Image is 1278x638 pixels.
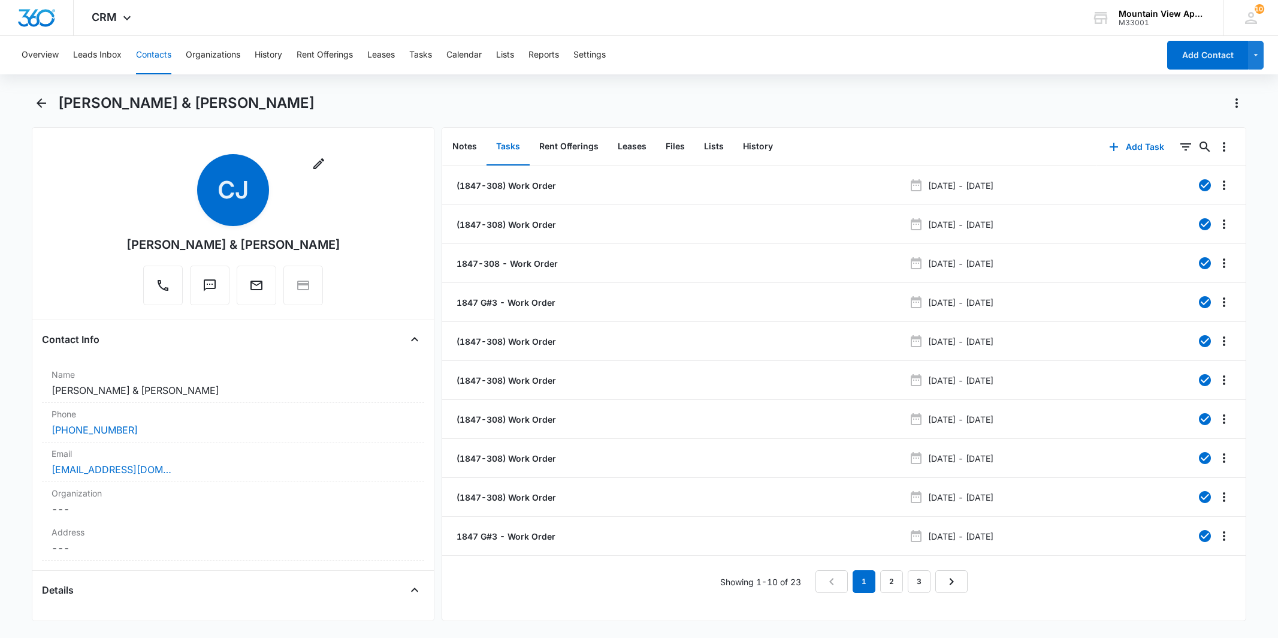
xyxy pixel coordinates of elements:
[815,570,968,593] nav: Pagination
[126,236,340,254] div: [PERSON_NAME] & [PERSON_NAME]
[1214,332,1234,351] button: Overflow Menu
[22,36,59,74] button: Overview
[42,521,424,561] div: Address---
[52,487,414,499] label: Organization
[935,570,968,593] a: Next Page
[694,128,733,165] button: Lists
[1214,254,1234,273] button: Overflow Menu
[487,128,530,165] button: Tasks
[1214,526,1234,546] button: Overflow Menu
[454,452,556,465] a: (1847-308) Work Order
[720,576,801,588] p: Showing 1-10 of 23
[52,423,138,437] a: [PHONE_NUMBER]
[143,266,183,305] button: Call
[454,530,555,543] a: 1847 G#3 - Work Order
[1214,176,1234,195] button: Overflow Menu
[1214,137,1234,157] button: Overflow Menu
[853,570,875,593] em: 1
[1195,137,1214,157] button: Search...
[190,284,229,294] a: Text
[530,128,608,165] button: Rent Offerings
[1214,449,1234,468] button: Overflow Menu
[42,583,74,597] h4: Details
[1097,133,1176,161] button: Add Task
[42,482,424,521] div: Organization---
[1255,4,1264,14] span: 107
[446,36,482,74] button: Calendar
[608,128,656,165] button: Leases
[52,502,414,516] dd: ---
[928,179,993,192] p: [DATE] - [DATE]
[186,36,240,74] button: Organizations
[573,36,606,74] button: Settings
[454,413,556,426] a: (1847-308) Work Order
[136,36,171,74] button: Contacts
[454,296,555,309] a: 1847 G#3 - Work Order
[1214,410,1234,429] button: Overflow Menu
[405,330,424,349] button: Close
[454,491,556,504] a: (1847-308) Work Order
[92,11,117,23] span: CRM
[496,36,514,74] button: Lists
[454,218,556,231] a: (1847-308) Work Order
[880,570,903,593] a: Page 2
[656,128,694,165] button: Files
[928,413,993,426] p: [DATE] - [DATE]
[32,94,50,113] button: Back
[908,570,930,593] a: Page 3
[928,218,993,231] p: [DATE] - [DATE]
[1255,4,1264,14] div: notifications count
[197,154,269,226] span: CJ
[928,491,993,504] p: [DATE] - [DATE]
[255,36,282,74] button: History
[1176,137,1195,157] button: Filters
[52,447,414,460] label: Email
[1214,371,1234,390] button: Overflow Menu
[733,128,782,165] button: History
[42,363,424,403] div: Name[PERSON_NAME] & [PERSON_NAME]
[42,403,424,443] div: Phone[PHONE_NUMBER]
[528,36,559,74] button: Reports
[1119,19,1206,27] div: account id
[928,530,993,543] p: [DATE] - [DATE]
[52,383,414,398] dd: [PERSON_NAME] & [PERSON_NAME]
[73,36,122,74] button: Leads Inbox
[1214,293,1234,312] button: Overflow Menu
[58,94,315,112] h1: [PERSON_NAME] & [PERSON_NAME]
[367,36,395,74] button: Leases
[143,284,183,294] a: Call
[52,541,414,555] dd: ---
[42,332,99,347] h4: Contact Info
[1119,9,1206,19] div: account name
[52,526,414,538] label: Address
[42,443,424,482] div: Email[EMAIL_ADDRESS][DOMAIN_NAME]
[297,36,353,74] button: Rent Offerings
[190,266,229,305] button: Text
[454,179,556,192] a: (1847-308) Work Order
[237,266,276,305] button: Email
[1227,94,1246,113] button: Actions
[405,580,424,600] button: Close
[454,257,558,270] a: 1847-308 - Work Order
[443,128,487,165] button: Notes
[52,368,414,381] label: Name
[52,408,414,420] label: Phone
[409,36,432,74] button: Tasks
[52,619,414,631] label: Source
[237,284,276,294] a: Email
[454,374,556,387] p: (1847-308) Work Order
[1167,41,1248,70] button: Add Contact
[1214,215,1234,234] button: Overflow Menu
[928,374,993,387] p: [DATE] - [DATE]
[928,335,993,348] p: [DATE] - [DATE]
[454,335,556,348] a: (1847-308) Work Order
